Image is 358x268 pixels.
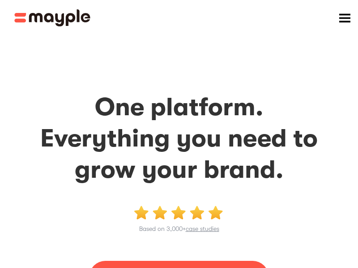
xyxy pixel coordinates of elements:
p: Based on 3,000+ [139,223,219,234]
img: Mayple logo [14,9,90,26]
h2: One platform. Everything you need to grow your brand. [11,92,347,185]
div: menu [331,4,358,31]
a: home [14,9,90,26]
a: case studies [186,225,219,232]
